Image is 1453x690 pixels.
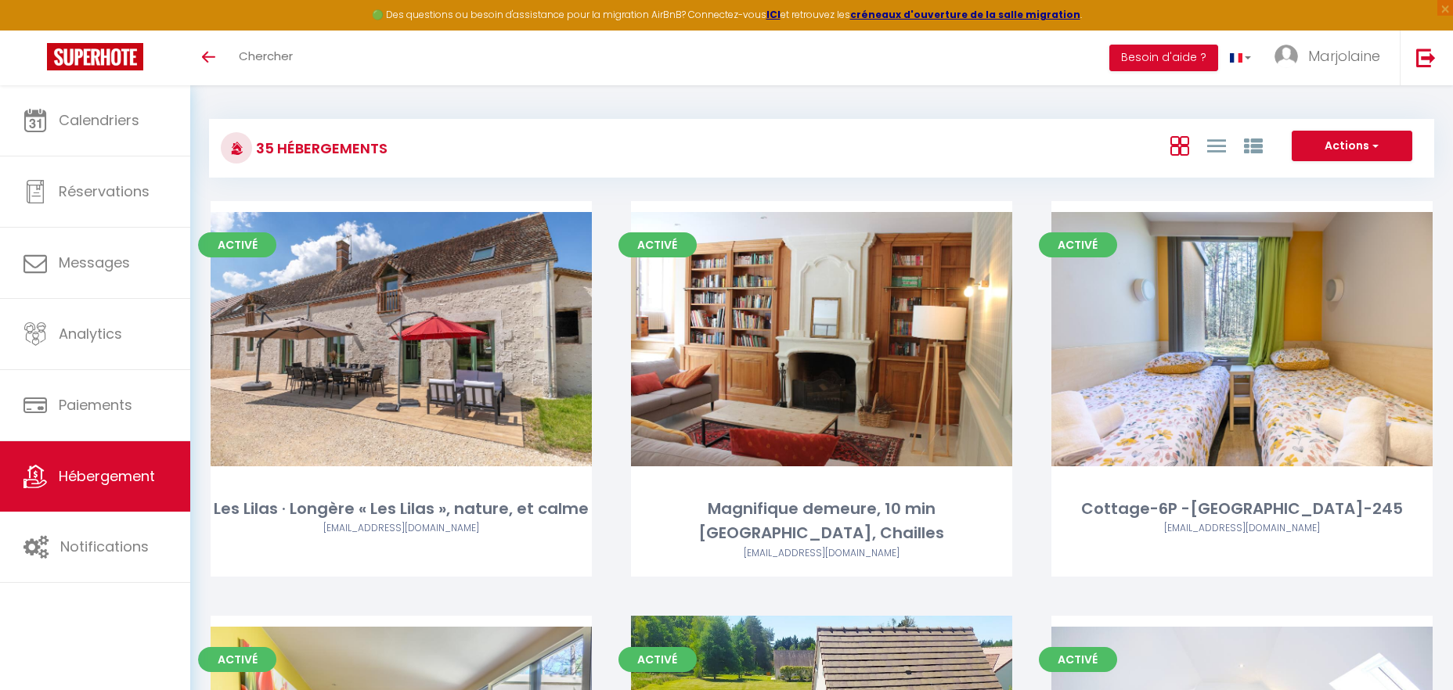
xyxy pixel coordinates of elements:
span: Activé [1039,232,1117,257]
span: Activé [1039,647,1117,672]
span: Activé [618,647,697,672]
button: Actions [1292,131,1412,162]
img: logout [1416,48,1436,67]
a: Vue en Liste [1207,132,1226,158]
div: Airbnb [631,546,1012,561]
img: ... [1275,45,1298,68]
span: Messages [59,253,130,272]
div: Airbnb [211,521,592,536]
a: créneaux d'ouverture de la salle migration [850,8,1080,21]
span: Paiements [59,395,132,415]
span: Analytics [59,324,122,343]
span: Notifications [60,537,149,556]
a: Chercher [227,31,305,85]
span: Calendriers [59,110,139,130]
span: Activé [198,232,276,257]
a: Vue par Groupe [1244,132,1263,158]
a: Vue en Box [1170,132,1189,158]
span: Hébergement [59,466,155,486]
span: Marjolaine [1308,46,1380,66]
a: ... Marjolaine [1263,31,1400,85]
a: ICI [766,8,781,21]
h3: 35 Hébergements [252,131,388,166]
span: Activé [618,232,697,257]
div: Magnifique demeure, 10 min [GEOGRAPHIC_DATA], Chailles [631,497,1012,546]
span: Activé [198,647,276,672]
div: Cottage-6P -[GEOGRAPHIC_DATA]-245 [1051,497,1433,521]
div: Airbnb [1051,521,1433,536]
img: Super Booking [47,43,143,70]
span: Réservations [59,181,150,201]
span: Chercher [239,48,293,64]
button: Besoin d'aide ? [1109,45,1218,71]
div: Les Lilas · Longère « Les Lilas », nature, et calme [211,497,592,521]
